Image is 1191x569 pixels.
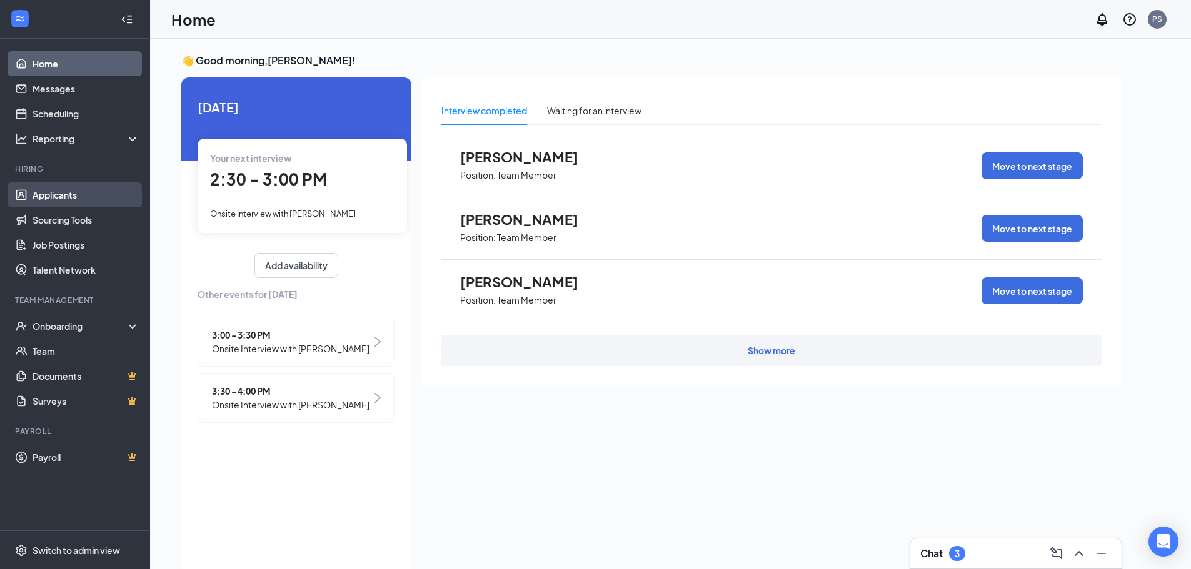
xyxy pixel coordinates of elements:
[1069,543,1089,563] button: ChevronUp
[14,12,26,25] svg: WorkstreamLogo
[460,274,598,290] span: [PERSON_NAME]
[33,207,139,232] a: Sourcing Tools
[212,328,369,342] span: 3:00 - 3:30 PM
[33,132,140,145] div: Reporting
[198,287,395,301] span: Other events for [DATE]
[33,339,139,364] a: Team
[210,152,291,164] span: Your next interview
[33,257,139,282] a: Talent Network
[15,295,137,305] div: Team Management
[460,211,598,227] span: [PERSON_NAME]
[15,164,137,174] div: Hiring
[1092,543,1112,563] button: Minimize
[982,277,1083,304] button: Move to next stage
[1148,527,1178,557] div: Open Intercom Messenger
[33,182,139,207] a: Applicants
[955,548,960,559] div: 3
[982,152,1083,179] button: Move to next stage
[254,253,338,278] button: Add availability
[497,232,556,244] p: Team Member
[33,388,139,413] a: SurveysCrown
[497,294,556,306] p: Team Member
[460,232,496,244] p: Position:
[198,97,395,117] span: [DATE]
[15,426,137,437] div: Payroll
[1072,546,1087,561] svg: ChevronUp
[33,232,139,257] a: Job Postings
[15,132,28,145] svg: Analysis
[181,54,1122,67] h3: 👋 Good morning, [PERSON_NAME] !
[171,9,216,30] h1: Home
[33,76,139,101] a: Messages
[920,547,943,560] h3: Chat
[33,544,120,557] div: Switch to admin view
[460,149,598,165] span: [PERSON_NAME]
[1049,546,1064,561] svg: ComposeMessage
[1094,546,1109,561] svg: Minimize
[212,384,369,398] span: 3:30 - 4:00 PM
[441,104,527,117] div: Interview completed
[33,101,139,126] a: Scheduling
[1047,543,1067,563] button: ComposeMessage
[460,294,496,306] p: Position:
[1095,12,1110,27] svg: Notifications
[460,169,496,181] p: Position:
[748,344,795,357] div: Show more
[33,320,129,332] div: Onboarding
[1122,12,1137,27] svg: QuestionInfo
[121,13,133,26] svg: Collapse
[547,104,641,117] div: Waiting for an interview
[15,544,28,557] svg: Settings
[982,215,1083,242] button: Move to next stage
[1152,14,1162,24] div: PS
[33,445,139,470] a: PayrollCrown
[212,398,369,412] span: Onsite Interview with [PERSON_NAME]
[497,169,556,181] p: Team Member
[33,51,139,76] a: Home
[210,169,327,189] span: 2:30 - 3:00 PM
[33,364,139,388] a: DocumentsCrown
[212,342,369,355] span: Onsite Interview with [PERSON_NAME]
[210,209,356,219] span: Onsite Interview with [PERSON_NAME]
[15,320,28,332] svg: UserCheck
